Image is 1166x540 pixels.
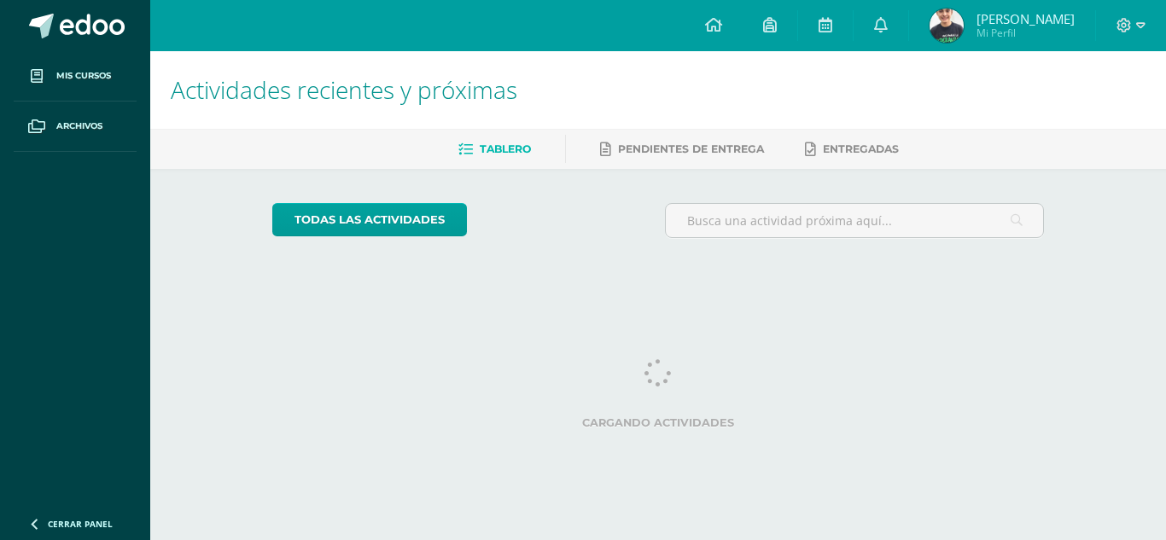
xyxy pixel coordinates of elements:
[666,204,1044,237] input: Busca una actividad próxima aquí...
[14,51,137,102] a: Mis cursos
[14,102,137,152] a: Archivos
[480,142,531,155] span: Tablero
[977,10,1075,27] span: [PERSON_NAME]
[930,9,964,43] img: f220d820049fc05fb739fdb52607cd30.png
[977,26,1075,40] span: Mi Perfil
[458,136,531,163] a: Tablero
[56,69,111,83] span: Mis cursos
[805,136,899,163] a: Entregadas
[618,142,764,155] span: Pendientes de entrega
[600,136,764,163] a: Pendientes de entrega
[56,119,102,133] span: Archivos
[272,203,467,236] a: todas las Actividades
[171,73,517,106] span: Actividades recientes y próximas
[272,416,1045,429] label: Cargando actividades
[48,518,113,530] span: Cerrar panel
[823,142,899,155] span: Entregadas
